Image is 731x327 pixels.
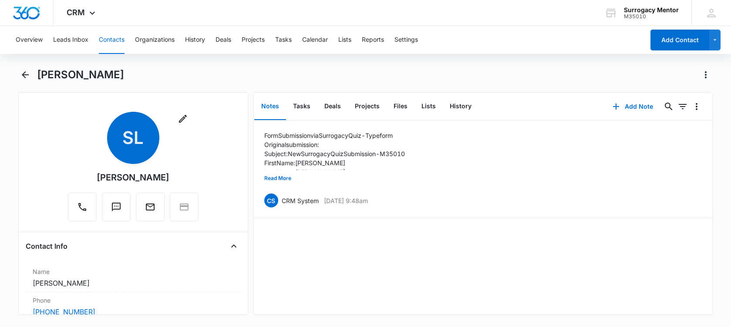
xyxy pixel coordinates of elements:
div: Phone[PHONE_NUMBER] [26,292,241,321]
button: History [443,93,478,120]
div: [PERSON_NAME] [97,171,169,184]
button: Deals [216,26,231,54]
button: Lists [338,26,351,54]
button: Projects [242,26,265,54]
div: Name[PERSON_NAME] [26,264,241,292]
button: Contacts [99,26,125,54]
dd: [PERSON_NAME] [33,278,234,288]
button: Deals [317,93,348,120]
p: CRM System [282,196,319,205]
button: History [185,26,205,54]
button: Filters [676,100,690,113]
a: [PHONE_NUMBER] [33,307,95,317]
div: account id [624,13,679,20]
button: Overview [16,26,43,54]
p: [DATE] 9:48am [324,196,368,205]
button: Add Contact [650,30,709,50]
button: Tasks [286,93,317,120]
button: Projects [348,93,387,120]
button: Text [102,193,131,221]
label: Phone [33,296,234,305]
p: Last Name: [PERSON_NAME] [264,167,684,177]
button: Overflow Menu [690,100,704,113]
a: Text [102,206,131,214]
span: CRM [67,8,85,17]
button: Email [136,193,165,221]
button: Organizations [135,26,175,54]
button: Tasks [275,26,292,54]
p: Form Submission via Surrogacy Quiz - Typeform [264,131,684,140]
button: Call [68,193,97,221]
span: CS [264,194,278,207]
button: Add Note [604,96,662,117]
p: Original submission: [264,140,684,149]
label: Name [33,267,234,276]
h1: [PERSON_NAME] [37,68,124,81]
a: Call [68,206,97,214]
button: Back [18,68,32,82]
span: SL [107,112,159,164]
button: Actions [699,68,713,82]
button: Search... [662,100,676,113]
button: Lists [414,93,443,120]
button: Close [227,239,241,253]
a: Email [136,206,165,214]
p: Subject: New Surrogacy Quiz Submission - M35010 [264,149,684,158]
button: Reports [362,26,384,54]
button: Settings [394,26,418,54]
button: Files [387,93,414,120]
button: Calendar [302,26,328,54]
button: Read More [264,170,291,187]
p: First Name: [PERSON_NAME] [264,158,684,167]
h4: Contact Info [26,241,67,251]
div: account name [624,7,679,13]
button: Notes [254,93,286,120]
button: Leads Inbox [53,26,88,54]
